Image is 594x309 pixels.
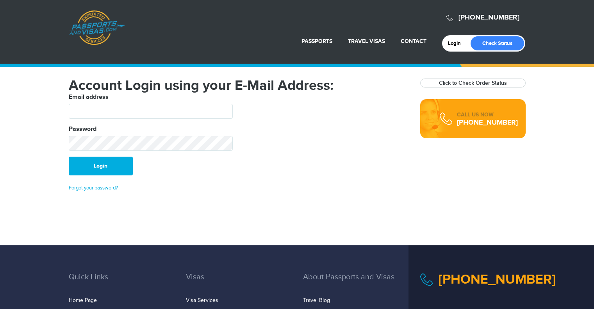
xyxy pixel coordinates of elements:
[401,38,426,45] a: Contact
[348,38,385,45] a: Travel Visas
[458,13,519,22] a: [PHONE_NUMBER]
[186,297,218,304] a: Visa Services
[69,185,118,191] a: Forgot your password?
[69,273,174,293] h3: Quick Links
[448,40,466,46] a: Login
[69,297,97,304] a: Home Page
[69,93,109,102] label: Email address
[457,111,518,119] div: CALL US NOW
[303,273,408,293] h3: About Passports and Visas
[457,119,518,127] div: [PHONE_NUMBER]
[69,79,408,93] h1: Account Login using your E-Mail Address:
[439,80,507,86] a: Click to Check Order Status
[439,271,556,288] a: [PHONE_NUMBER]
[186,273,291,293] h3: Visas
[301,38,332,45] a: Passports
[303,297,330,304] a: Travel Blog
[69,125,96,134] label: Password
[69,10,125,45] a: Passports & [DOMAIN_NAME]
[471,36,524,50] a: Check Status
[69,157,133,175] button: Login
